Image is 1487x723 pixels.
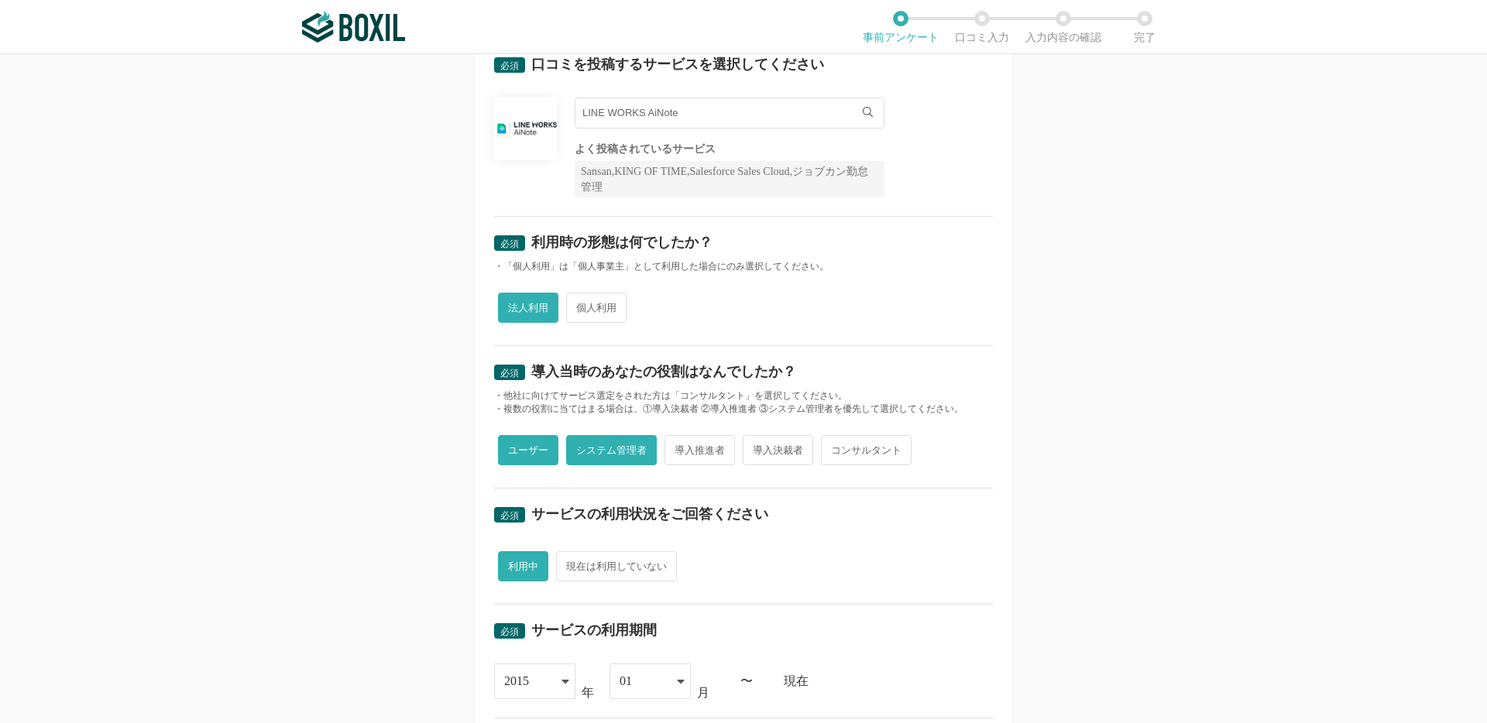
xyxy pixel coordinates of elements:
span: 必須 [500,368,519,379]
div: 利用時の形態は何でしたか？ [531,235,713,249]
span: コンサルタント [821,435,912,465]
span: システム管理者 [566,435,657,465]
div: 導入当時のあなたの役割はなんでしたか？ [531,365,796,379]
span: 必須 [500,626,519,637]
span: 導入推進者 [665,435,735,465]
input: サービス名で検索 [575,98,884,128]
li: 事前アンケート [860,11,941,43]
span: 必須 [500,238,519,249]
div: 口コミを投稿するサービスを選択してください [531,57,824,71]
div: よく投稿されているサービス [575,144,884,155]
img: ボクシルSaaS_ロゴ [302,12,405,43]
span: 必須 [500,60,519,71]
span: ユーザー [498,435,558,465]
div: 2015 [504,664,529,698]
div: 月 [697,687,709,699]
div: サービスの利用状況をご回答ください [531,507,768,521]
div: 01 [620,664,632,698]
div: サービスの利用期間 [531,623,657,637]
div: 〜 [740,675,753,687]
span: 現在は利用していない [556,551,677,581]
li: 完了 [1104,11,1185,43]
span: 個人利用 [566,293,627,323]
div: Sansan,KING OF TIME,Salesforce Sales Cloud,ジョブカン勤怠管理 [575,161,884,197]
div: ・他社に向けてサービス選定をされた方は「コンサルタント」を選択してください。 [494,389,993,403]
span: 法人利用 [498,293,558,323]
span: 利用中 [498,551,548,581]
li: 口コミ入力 [941,11,1022,43]
div: 年 [582,687,594,699]
span: 必須 [500,510,519,521]
div: ・「個人利用」は「個人事業主」として利用した場合にのみ選択してください。 [494,260,993,273]
div: ・複数の役割に当てはまる場合は、①導入決裁者 ②導入推進者 ③システム管理者を優先して選択してください。 [494,403,993,416]
li: 入力内容の確認 [1022,11,1104,43]
div: 現在 [784,675,993,687]
span: 導入決裁者 [743,435,813,465]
